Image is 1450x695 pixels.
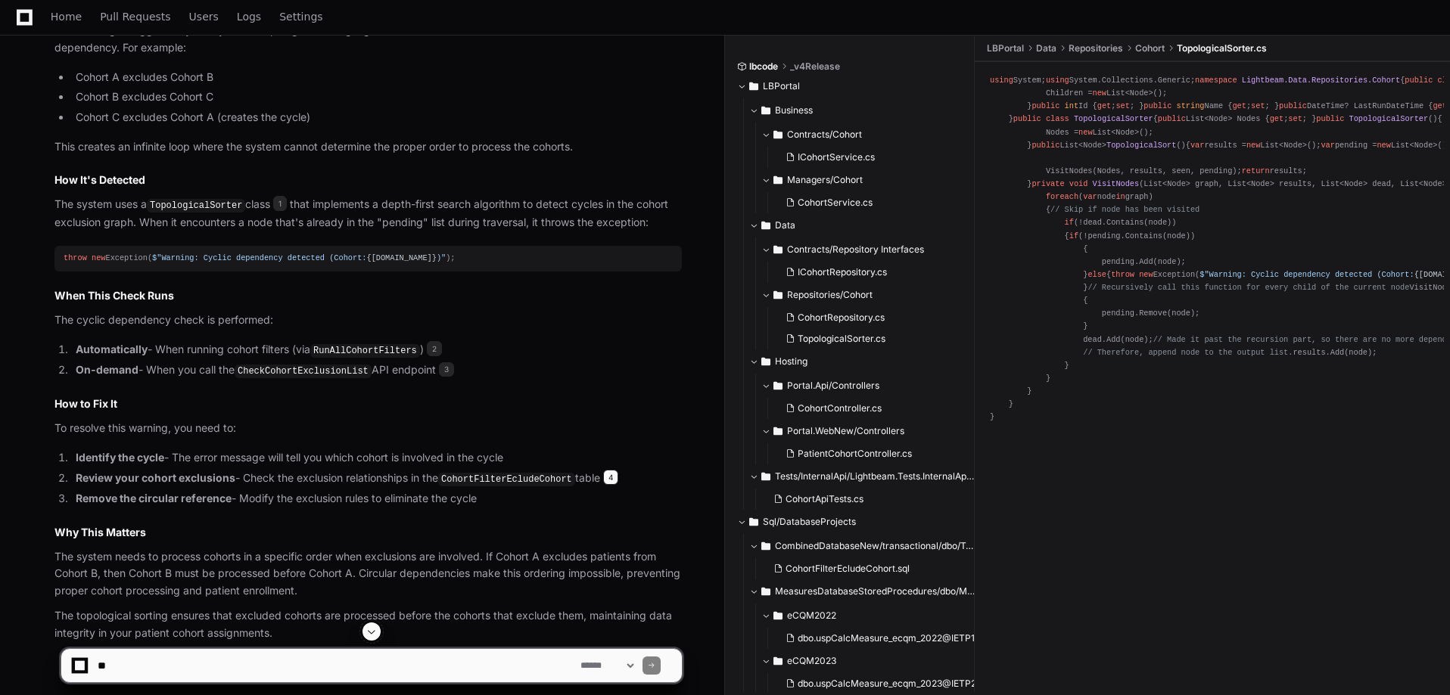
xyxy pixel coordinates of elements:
[787,610,836,622] span: eCQM2022
[761,168,975,192] button: Managers/Cohort
[761,419,975,443] button: Portal.WebNew/Controllers
[1065,101,1078,110] span: int
[749,513,758,531] svg: Directory
[189,12,219,21] span: Users
[54,196,682,231] p: The system uses a class that implements a depth-first search algorithm to detect cycles in the co...
[1036,42,1056,54] span: Data
[237,12,261,21] span: Logs
[1031,101,1059,110] span: public
[798,197,873,209] span: CohortService.cs
[1069,42,1123,54] span: Repositories
[54,548,682,600] p: The system needs to process cohorts in a specific order when exclusions are involved. If Cohort A...
[761,467,770,486] svg: Directory
[761,216,770,234] svg: Directory
[76,471,235,484] strong: Review your cohort exclusions
[54,288,682,303] h2: When This Check Runs
[787,425,904,437] span: Portal.WebNew/Controllers
[761,352,770,371] svg: Directory
[775,219,795,231] span: Data
[1251,101,1265,110] span: set
[152,253,446,262] span: $"Warning: Cyclic dependency detected (Cohort: )"
[790,61,840,73] span: _v4Release
[775,585,975,597] span: MeasuresDatabaseStoredProcedures/dbo/Measures
[1195,76,1237,85] span: namespace
[749,98,975,123] button: Business
[737,74,963,98] button: LBPortal
[773,377,783,395] svg: Directory
[1046,192,1078,201] span: foreach
[1069,179,1088,188] span: void
[273,196,287,211] span: 1
[1031,179,1064,188] span: private
[427,341,442,356] span: 2
[1246,141,1260,150] span: new
[603,470,618,485] span: 4
[1106,141,1176,150] span: TopologicalSort
[76,363,138,376] strong: On-demand
[749,349,975,374] button: Hosting
[1279,101,1307,110] span: public
[773,422,783,440] svg: Directory
[798,448,912,460] span: PatientCohortController.cs
[366,253,436,262] span: {[DOMAIN_NAME]}
[761,283,975,307] button: Repositories/Cohort
[749,534,975,558] button: CombinedDatabaseNew/transactional/dbo/Tables
[761,582,770,600] svg: Directory
[71,470,682,488] li: - Check the exclusion relationships in the table
[71,88,682,106] li: Cohort B excludes Cohort C
[71,449,682,467] li: - The error message will tell you which cohort is involved in the cycle
[767,558,966,579] button: CohortFilterEcludeCohort.sql
[1116,101,1129,110] span: set
[64,252,673,265] div: Exception( );
[71,109,682,126] li: Cohort C excludes Cohort A (creates the cycle)
[761,537,770,555] svg: Directory
[1177,42,1267,54] span: TopologicalSorter.cs
[761,603,988,628] button: eCQM2022
[1321,141,1334,150] span: var
[1087,283,1409,292] span: // Recursively call this function for every child of the current node
[749,213,975,237] button: Data
[1316,114,1437,123] span: ()
[54,312,682,329] p: The cyclic dependency check is performed:
[1083,192,1097,201] span: var
[798,312,885,324] span: CohortRepository.cs
[1158,114,1186,123] span: public
[779,307,966,328] button: CohortRepository.cs
[76,343,148,355] strong: Automatically
[775,355,807,368] span: Hosting
[54,22,682,57] p: The warning is triggered by the system's topological sorting algorithm when it detects that cohor...
[76,492,232,504] strong: Remove the circular reference
[1083,348,1293,357] span: // Therefore, append node to the output list.
[787,289,873,301] span: Repositories/Cohort
[1139,270,1153,279] span: new
[54,420,682,437] p: To resolve this warning, you need to:
[1046,114,1069,123] span: class
[54,138,682,156] p: This creates an infinite loop where the system cannot determine the proper order to process the c...
[1177,101,1205,110] span: string
[773,171,783,189] svg: Directory
[1074,114,1153,123] span: TopologicalSorter
[310,344,420,358] code: RunAllCohortFilters
[1144,101,1172,110] span: public
[761,101,770,119] svg: Directory
[235,365,372,378] code: CheckCohortExclusionList
[775,470,975,482] span: Tests/InternalApi/Lightbeam.Tests.InternalApi.Tests/Tests
[798,266,887,278] span: ICohortRepository.cs
[787,244,924,256] span: Contracts/Repository Interfaces
[1190,141,1204,150] span: var
[787,174,863,186] span: Managers/Cohort
[1097,101,1111,110] span: get
[763,516,856,528] span: Sql/DatabaseProjects
[1031,141,1185,150] span: List<Node> ()
[51,12,82,21] span: Home
[773,126,783,144] svg: Directory
[1013,114,1041,123] span: public
[779,147,966,168] button: ICohortService.cs
[1288,114,1302,123] span: set
[1046,76,1069,85] span: using
[737,510,963,534] button: Sql/DatabaseProjects
[1078,128,1092,137] span: new
[1242,166,1270,175] span: return
[1349,114,1428,123] span: TopologicalSorter
[786,493,863,505] span: CohortApiTests.cs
